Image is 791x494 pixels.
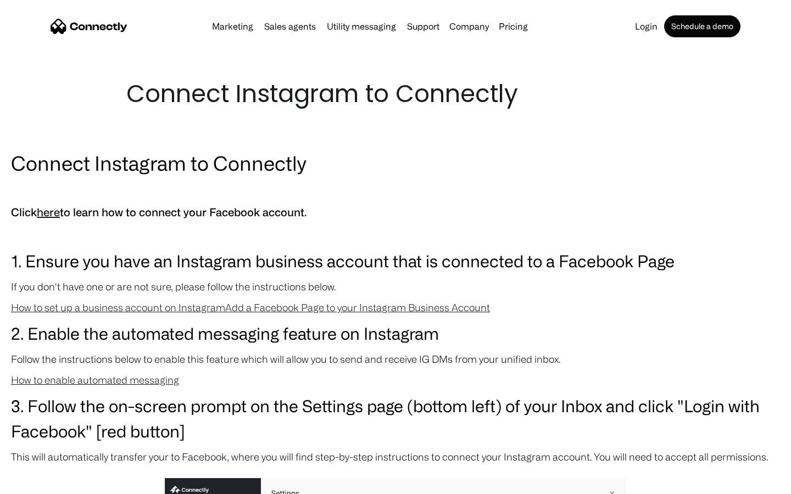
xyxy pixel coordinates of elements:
[11,393,780,444] h3: 3. Follow the on-screen prompt on the Settings page (bottom left) of your Inbox and click "Login ...
[11,227,780,243] p: ‍
[260,22,320,31] a: Sales agents
[11,374,179,385] a: How to enable automated messaging
[11,279,780,294] p: If you don't have one or are not sure, please follow the instructions below.
[11,449,780,464] p: This will automatically transfer your to Facebook, where you will find step-by-step instructions ...
[664,15,740,37] a: Schedule a demo
[11,248,780,273] h3: 1. Ensure you have an Instagram business account that is connected to a Facebook Page
[449,19,489,34] div: Company
[11,203,780,222] h5: Click to learn how to connect your Facebook account.
[322,22,400,31] a: Utility messaging
[11,351,780,367] p: Follow the instructions below to enable this feature which will allow you to send and receive IG ...
[11,182,780,198] p: ‍
[208,22,258,31] a: Marketing
[631,22,662,31] a: Login
[403,22,444,31] a: Support
[225,302,490,313] a: Add a Facebook Page to your Instagram Business Account
[11,302,225,313] a: How to set up a business account on Instagram
[11,321,780,346] h3: 2. Enable the automated messaging feature on Instagram
[11,475,66,490] aside: Language selected: English
[126,77,665,111] h1: Connect Instagram to Connectly
[494,22,532,31] a: Pricing
[37,206,60,218] a: here
[11,149,780,177] h2: Connect Instagram to Connectly
[22,475,66,490] ul: Language list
